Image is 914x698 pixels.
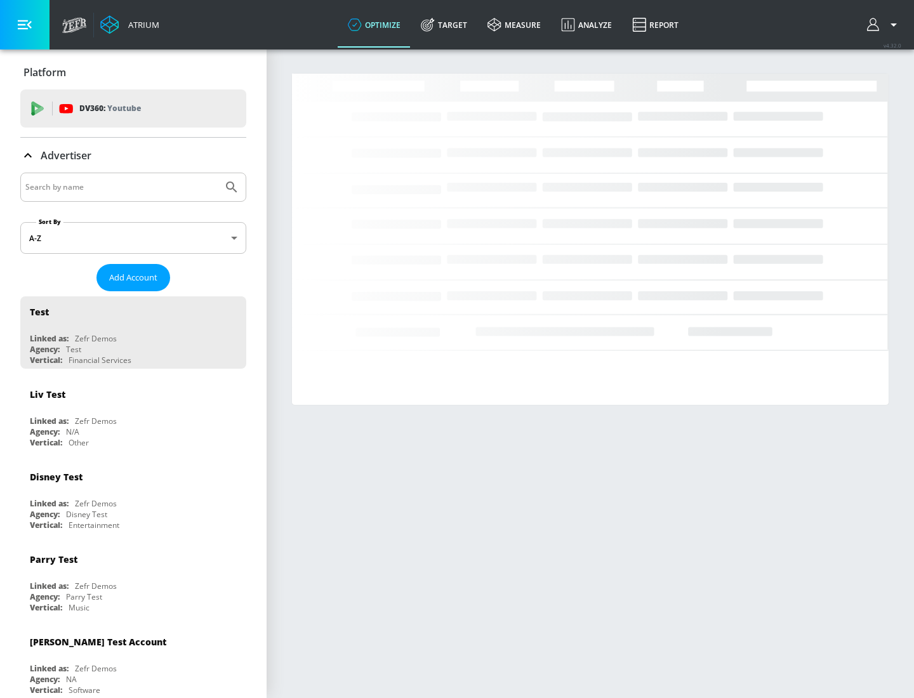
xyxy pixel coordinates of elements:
[411,2,477,48] a: Target
[622,2,689,48] a: Report
[30,581,69,591] div: Linked as:
[23,65,66,79] p: Platform
[107,102,141,115] p: Youtube
[30,426,60,437] div: Agency:
[338,2,411,48] a: optimize
[66,426,79,437] div: N/A
[30,355,62,365] div: Vertical:
[20,296,246,369] div: TestLinked as:Zefr DemosAgency:TestVertical:Financial Services
[30,333,69,344] div: Linked as:
[551,2,622,48] a: Analyze
[20,544,246,616] div: Parry TestLinked as:Zefr DemosAgency:Parry TestVertical:Music
[66,509,107,520] div: Disney Test
[30,471,83,483] div: Disney Test
[30,663,69,674] div: Linked as:
[30,416,69,426] div: Linked as:
[20,222,246,254] div: A-Z
[30,509,60,520] div: Agency:
[20,461,246,534] div: Disney TestLinked as:Zefr DemosAgency:Disney TestVertical:Entertainment
[75,498,117,509] div: Zefr Demos
[20,379,246,451] div: Liv TestLinked as:Zefr DemosAgency:N/AVertical:Other
[69,520,119,530] div: Entertainment
[96,264,170,291] button: Add Account
[20,55,246,90] div: Platform
[36,218,63,226] label: Sort By
[30,685,62,695] div: Vertical:
[30,591,60,602] div: Agency:
[30,553,77,565] div: Parry Test
[30,636,166,648] div: [PERSON_NAME] Test Account
[69,685,100,695] div: Software
[477,2,551,48] a: measure
[69,437,89,448] div: Other
[75,416,117,426] div: Zefr Demos
[20,89,246,128] div: DV360: Youtube
[20,138,246,173] div: Advertiser
[30,674,60,685] div: Agency:
[30,306,49,318] div: Test
[79,102,141,115] p: DV360:
[109,270,157,285] span: Add Account
[69,602,89,613] div: Music
[69,355,131,365] div: Financial Services
[100,15,159,34] a: Atrium
[30,520,62,530] div: Vertical:
[25,179,218,195] input: Search by name
[75,333,117,344] div: Zefr Demos
[30,388,65,400] div: Liv Test
[30,437,62,448] div: Vertical:
[66,591,102,602] div: Parry Test
[75,581,117,591] div: Zefr Demos
[66,344,81,355] div: Test
[30,344,60,355] div: Agency:
[30,498,69,509] div: Linked as:
[66,674,77,685] div: NA
[884,42,901,49] span: v 4.32.0
[75,663,117,674] div: Zefr Demos
[123,19,159,30] div: Atrium
[41,148,91,162] p: Advertiser
[30,602,62,613] div: Vertical:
